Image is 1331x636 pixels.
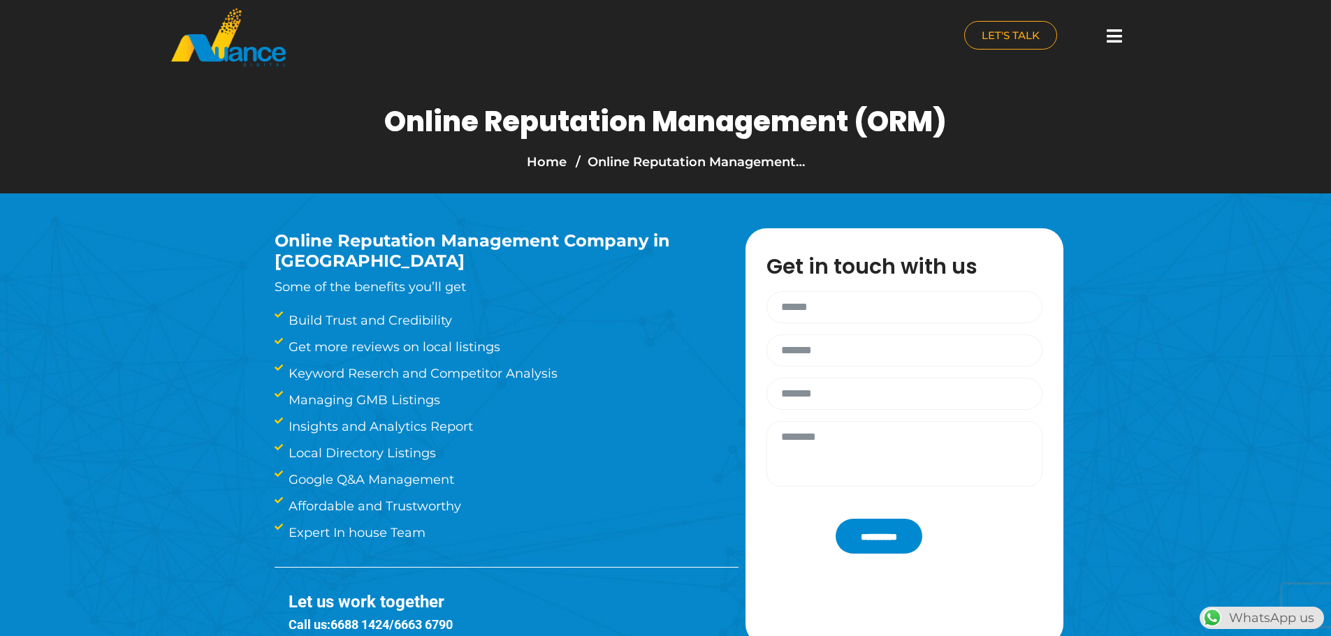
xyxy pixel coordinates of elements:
[285,417,473,436] span: Insights and Analytics Report
[1201,607,1223,629] img: WhatsApp
[170,7,287,68] img: nuance-qatar_logo
[330,617,389,632] a: 6688 1424
[285,496,461,516] span: Affordable and Trustworthy
[275,231,704,272] h3: Online Reputation Management Company in [GEOGRAPHIC_DATA]
[384,105,947,138] h1: Online Reputation Management (ORM)
[285,523,426,542] span: Expert In house Team
[170,7,659,68] a: nuance-qatar_logo
[285,390,440,410] span: Managing GMB Listings
[527,154,567,170] a: Home
[394,617,453,632] a: 6663 6790
[275,231,704,297] div: Some of the benefits you’ll get
[285,443,436,463] span: Local Directory Listings
[285,337,500,357] span: Get more reviews on local listings
[289,592,739,612] h3: Let us work together
[285,364,558,383] span: Keyword Reserch and Competitor Analysis
[289,617,739,633] h4: Call us: /
[1200,610,1324,626] a: WhatsAppWhatsApp us
[1200,607,1324,629] div: WhatsApp us
[285,311,452,330] span: Build Trust and Credibility
[285,470,454,489] span: Google Q&A Management
[572,152,805,172] li: Online Reputation Management…
[982,30,1040,40] span: LET'S TALK
[766,256,1056,277] h3: Get in touch with us
[964,21,1057,50] a: LET'S TALK
[759,291,1049,554] form: Contact form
